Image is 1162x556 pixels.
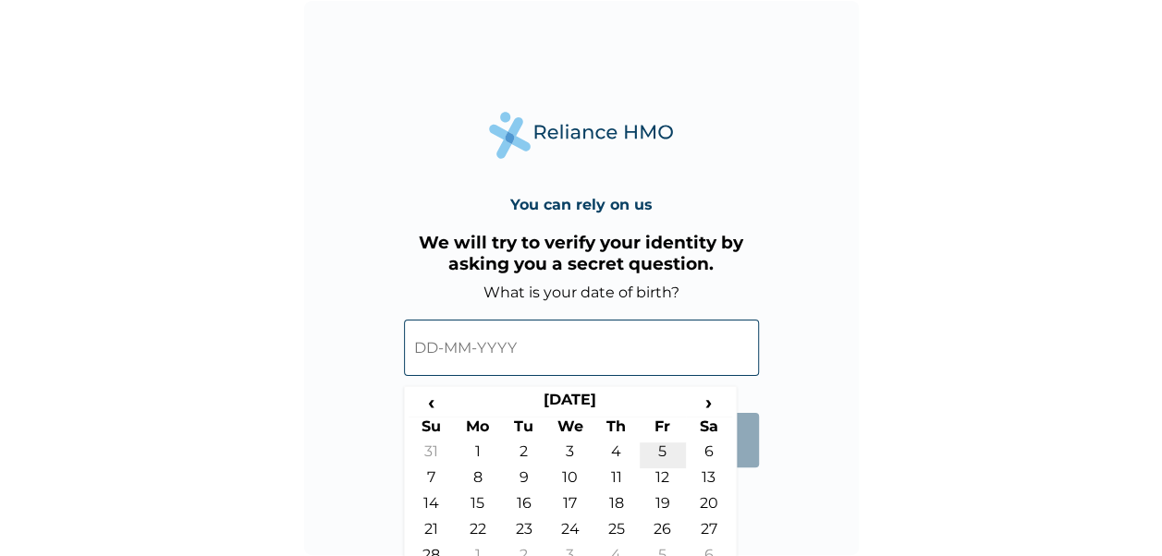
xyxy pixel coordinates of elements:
td: 19 [640,494,686,520]
td: 17 [547,494,593,520]
td: 31 [409,442,455,468]
th: Fr [640,417,686,442]
td: 14 [409,494,455,520]
td: 21 [409,520,455,546]
h4: You can rely on us [510,196,653,213]
td: 20 [686,494,732,520]
td: 7 [409,468,455,494]
td: 10 [547,468,593,494]
td: 11 [593,468,640,494]
td: 22 [455,520,501,546]
td: 9 [501,468,547,494]
td: 27 [686,520,732,546]
span: ‹ [409,391,455,414]
th: Th [593,417,640,442]
th: Tu [501,417,547,442]
td: 26 [640,520,686,546]
th: Sa [686,417,732,442]
th: Su [409,417,455,442]
td: 3 [547,442,593,468]
td: 23 [501,520,547,546]
span: › [686,391,732,414]
th: We [547,417,593,442]
td: 4 [593,442,640,468]
td: 13 [686,468,732,494]
td: 8 [455,468,501,494]
td: 24 [547,520,593,546]
th: [DATE] [455,391,686,417]
td: 12 [640,468,686,494]
td: 18 [593,494,640,520]
input: DD-MM-YYYY [404,320,759,376]
img: Reliance Health's Logo [489,112,674,159]
td: 2 [501,442,547,468]
td: 25 [593,520,640,546]
th: Mo [455,417,501,442]
td: 15 [455,494,501,520]
td: 6 [686,442,732,468]
label: What is your date of birth? [483,284,679,301]
td: 1 [455,442,501,468]
h3: We will try to verify your identity by asking you a secret question. [404,232,759,274]
td: 5 [640,442,686,468]
td: 16 [501,494,547,520]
